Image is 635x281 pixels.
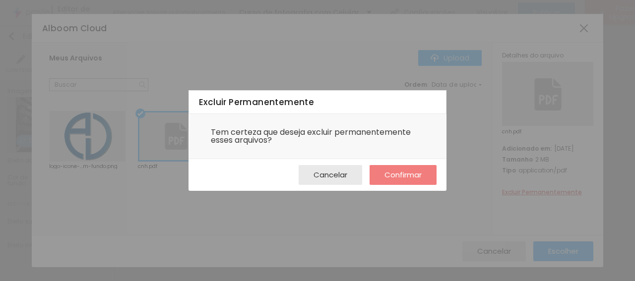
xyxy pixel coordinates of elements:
[314,170,347,179] span: Cancelar
[384,170,422,179] span: Confirmar
[370,165,437,185] button: Confirmar
[299,165,362,185] button: Cancelar
[199,96,314,108] span: Excluir Permanentemente
[211,128,424,144] span: Tem certeza que deseja excluir permanentemente esses arquivos?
